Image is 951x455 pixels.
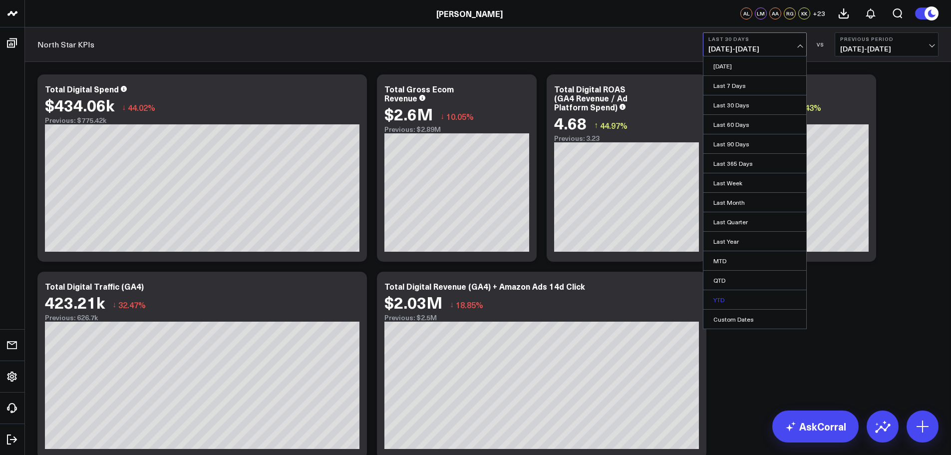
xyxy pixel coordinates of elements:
a: Last 30 Days [703,95,806,114]
div: Total Digital Spend [45,83,119,94]
div: Previous: $2.89M [384,125,529,133]
a: [DATE] [703,56,806,75]
span: ↓ [440,110,444,123]
div: Total Digital Traffic (GA4) [45,281,144,292]
div: RG [784,7,796,19]
b: Previous Period [840,36,933,42]
span: ↑ [594,119,598,132]
span: 44.02% [128,102,155,113]
div: 423.21k [45,293,105,311]
a: Last 365 Days [703,154,806,173]
button: Previous Period[DATE]-[DATE] [835,32,939,56]
span: ↓ [450,298,454,311]
a: Last Quarter [703,212,806,231]
div: Total Digital Revenue (GA4) + Amazon Ads 14d Click [384,281,585,292]
div: VS [812,41,830,47]
div: KK [798,7,810,19]
span: 10.05% [446,111,474,122]
a: Last 60 Days [703,115,806,134]
span: ↓ [122,101,126,114]
div: Previous: 3.23 [554,134,699,142]
div: Previous: $2.5M [384,314,699,322]
div: $434.06k [45,96,114,114]
button: Last 30 Days[DATE]-[DATE] [703,32,807,56]
a: YTD [703,290,806,309]
a: Last 7 Days [703,76,806,95]
div: $2.6M [384,105,433,123]
span: ↓ [112,298,116,311]
a: MTD [703,251,806,270]
a: North Star KPIs [37,39,94,50]
div: 4.68 [554,114,587,132]
a: [PERSON_NAME] [436,8,503,19]
b: Last 30 Days [708,36,801,42]
div: Previous: $775.42k [45,116,359,124]
a: Custom Dates [703,310,806,329]
div: Total Gross Ecom Revenue [384,83,454,103]
span: + 23 [813,10,825,17]
a: AskCorral [772,411,859,443]
span: 44.97% [600,120,628,131]
span: 18.85% [456,299,483,310]
a: Last Year [703,232,806,251]
button: +23 [813,7,825,19]
a: Last Week [703,173,806,192]
div: Previous: 626.7k [45,314,359,322]
span: 5.43% [798,102,821,113]
div: Total Digital ROAS (GA4 Revenue / Ad Platform Spend) [554,83,628,112]
div: LM [755,7,767,19]
span: 32.47% [118,299,146,310]
div: $2.03M [384,293,442,311]
span: [DATE] - [DATE] [708,45,801,53]
span: [DATE] - [DATE] [840,45,933,53]
div: AA [769,7,781,19]
a: Last 90 Days [703,134,806,153]
a: QTD [703,271,806,290]
div: AL [740,7,752,19]
a: Last Month [703,193,806,212]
